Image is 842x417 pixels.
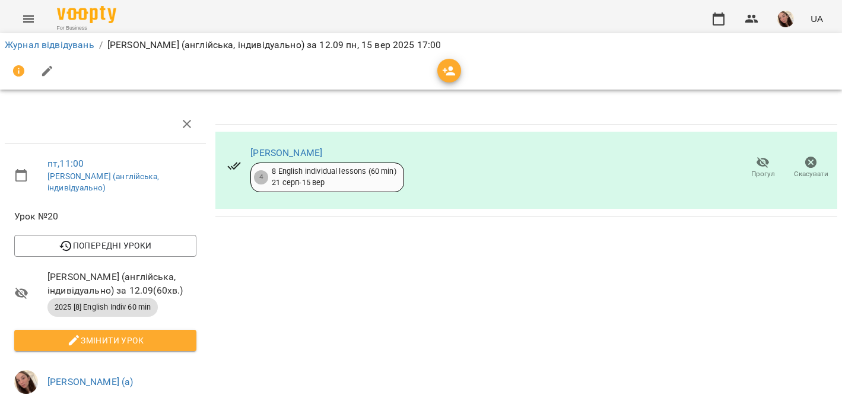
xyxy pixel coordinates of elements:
button: Попередні уроки [14,235,196,256]
button: Змінити урок [14,330,196,351]
span: Прогул [751,169,775,179]
p: [PERSON_NAME] (англійська, індивідуально) за 12.09 пн, 15 вер 2025 17:00 [107,38,441,52]
div: 4 [254,170,268,184]
a: пт , 11:00 [47,158,84,169]
span: UA [811,12,823,25]
button: UA [806,8,828,30]
span: For Business [57,24,116,32]
img: 8e00ca0478d43912be51e9823101c125.jpg [14,370,38,394]
span: Урок №20 [14,209,196,224]
span: Змінити урок [24,333,187,348]
img: 8e00ca0478d43912be51e9823101c125.jpg [777,11,794,27]
span: [PERSON_NAME] (англійська, індивідуально) за 12.09 ( 60 хв. ) [47,270,196,298]
span: Скасувати [794,169,828,179]
div: 8 English individual lessons (60 min) 21 серп - 15 вер [272,166,396,188]
span: 2025 [8] English Indiv 60 min [47,302,158,313]
img: Voopty Logo [57,6,116,23]
a: Журнал відвідувань [5,39,94,50]
button: Прогул [739,151,787,184]
button: Скасувати [787,151,835,184]
a: [PERSON_NAME] (англійська, індивідуально) [47,171,159,193]
li: / [99,38,103,52]
nav: breadcrumb [5,38,837,52]
span: Попередні уроки [24,238,187,253]
a: [PERSON_NAME] [250,147,322,158]
button: Menu [14,5,43,33]
a: [PERSON_NAME] (а) [47,376,134,387]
